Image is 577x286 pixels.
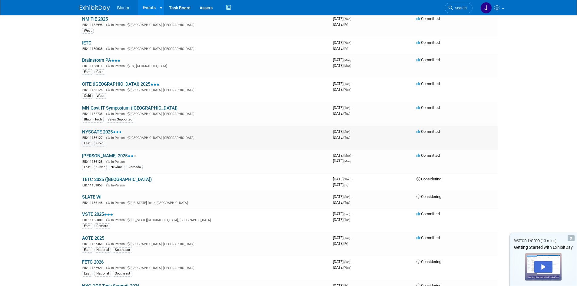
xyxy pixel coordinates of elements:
img: In-Person Event [106,47,110,50]
span: Committed [416,40,440,45]
span: [DATE] [333,259,352,264]
span: [DATE] [333,87,351,92]
span: Committed [416,153,440,158]
span: [DATE] [333,235,352,240]
span: EID: 11136127 [82,136,105,140]
span: EID: 11150038 [82,47,105,51]
span: In-Person [111,183,127,187]
span: [DATE] [333,111,350,116]
span: In-Person [111,136,127,140]
div: Remote [95,223,110,229]
span: (Tue) [343,82,350,86]
span: (Thu) [343,112,350,115]
div: West [82,28,94,34]
span: [DATE] [333,135,350,140]
span: EID: 11135995 [82,23,105,27]
span: (Fri) [343,47,348,50]
span: Committed [416,105,440,110]
img: In-Person Event [106,266,110,269]
span: (Sun) [343,260,350,264]
span: (Mon) [343,58,351,62]
span: [DATE] [333,16,353,21]
img: In-Person Event [106,23,110,26]
img: Jessica Strandquest [480,2,492,14]
span: (Sun) [343,130,350,133]
div: National [95,247,111,253]
div: [GEOGRAPHIC_DATA], [GEOGRAPHIC_DATA] [82,22,328,27]
span: Committed [416,16,440,21]
div: Vercada [127,165,143,170]
span: - [352,58,353,62]
span: Search [453,6,467,10]
span: - [352,16,353,21]
a: CITE ([GEOGRAPHIC_DATA]) 2025 [82,81,159,87]
span: In-Person [111,23,127,27]
span: [DATE] [333,46,348,51]
span: (Fri) [343,183,348,187]
span: [DATE] [333,177,353,181]
span: - [352,153,353,158]
div: [GEOGRAPHIC_DATA], [GEOGRAPHIC_DATA] [82,46,328,51]
a: VSTE 2025 [82,212,113,217]
span: (Tue) [343,218,350,222]
span: In-Person [111,218,127,222]
div: Dismiss [568,235,575,241]
span: Considering [416,259,441,264]
div: Watch Demo [510,238,577,244]
span: - [351,235,352,240]
div: Gold [82,93,93,99]
span: EID: 11151050 [82,184,105,187]
div: [US_STATE][GEOGRAPHIC_DATA], [GEOGRAPHIC_DATA] [82,217,328,222]
span: [DATE] [333,81,352,86]
div: East [82,141,92,146]
div: Silver [95,165,107,170]
span: - [352,40,353,45]
span: (Mon) [343,159,351,163]
span: (13 mins) [541,239,556,243]
span: (Sun) [343,195,350,199]
div: Bluum Tech [82,117,104,122]
span: (Wed) [343,88,351,91]
div: East [82,223,92,229]
span: EID: 11136125 [82,88,105,92]
span: (Mon) [343,64,351,67]
span: - [352,177,353,181]
a: TETC 2025 ([GEOGRAPHIC_DATA]) [82,177,152,182]
div: East [82,69,92,75]
img: In-Person Event [106,183,110,186]
a: NM TIE 2025 [82,16,108,22]
div: [GEOGRAPHIC_DATA], [GEOGRAPHIC_DATA] [82,241,328,246]
span: - [351,129,352,134]
div: Gold [95,141,105,146]
span: EID: 11136800 [82,219,105,222]
span: [DATE] [333,200,350,205]
img: In-Person Event [106,160,110,163]
span: In-Person [111,160,127,164]
img: In-Person Event [106,201,110,204]
div: East [82,247,92,253]
span: In-Person [111,201,127,205]
a: Search [445,3,473,13]
a: SLATE WI [82,194,101,200]
span: [DATE] [333,58,353,62]
span: (Tue) [343,136,350,139]
span: - [351,212,352,216]
img: In-Person Event [106,218,110,221]
div: Sales Supported [106,117,134,122]
span: Considering [416,194,441,199]
span: [DATE] [333,159,351,163]
a: ACTE 2025 [82,235,104,241]
span: In-Person [111,242,127,246]
span: EID: 11152738 [82,112,105,116]
span: (Wed) [343,41,351,44]
span: In-Person [111,88,127,92]
span: (Tue) [343,201,350,204]
div: [GEOGRAPHIC_DATA], [GEOGRAPHIC_DATA] [82,265,328,270]
span: (Tue) [343,236,350,240]
span: (Fri) [343,23,348,26]
span: EID: 11137921 [82,266,105,270]
span: Committed [416,235,440,240]
span: (Mon) [343,154,351,157]
a: IETC [82,40,91,46]
span: In-Person [111,266,127,270]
